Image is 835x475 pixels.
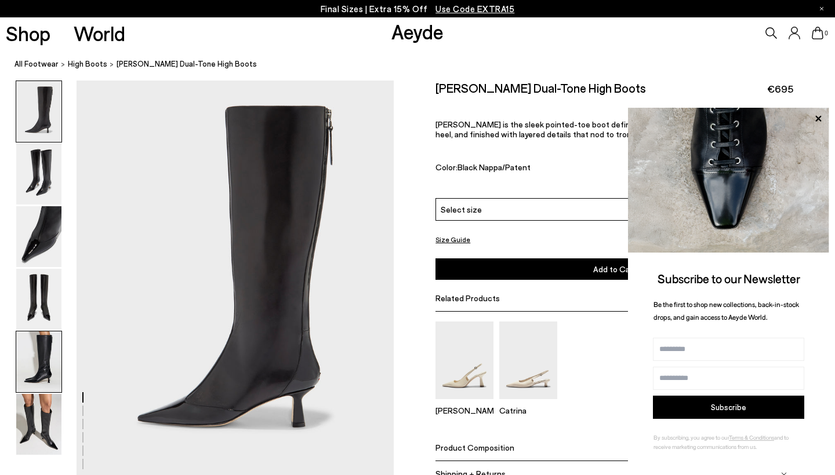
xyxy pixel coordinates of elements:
[16,81,61,142] img: Alexis Dual-Tone High Boots - Image 1
[68,59,107,68] span: High Boots
[435,81,646,95] h2: [PERSON_NAME] Dual-Tone High Boots
[499,391,557,415] a: Catrina Slingback Pumps Catrina
[321,2,515,16] p: Final Sizes | Extra 15% Off
[435,321,493,399] img: Fernanda Slingback Pumps
[593,264,636,274] span: Add to Cart
[729,434,774,441] a: Terms & Conditions
[435,293,500,303] span: Related Products
[391,19,444,43] a: Aeyde
[767,82,793,96] span: €695
[654,300,799,321] span: Be the first to shop new collections, back-in-stock drops, and gain access to Aeyde World.
[16,331,61,392] img: Alexis Dual-Tone High Boots - Image 5
[654,434,729,441] span: By subscribing, you agree to our
[68,58,107,70] a: High Boots
[6,23,50,43] a: Shop
[628,108,829,253] img: ca3f721fb6ff708a270709c41d776025.jpg
[74,23,125,43] a: World
[16,206,61,267] img: Alexis Dual-Tone High Boots - Image 3
[435,119,793,139] p: [PERSON_NAME] is the sleek pointed-toe boot defined by a T-Bar detail, lifted by a slim kitten he...
[435,258,793,280] button: Add to Cart
[16,269,61,330] img: Alexis Dual-Tone High Boots - Image 4
[117,58,257,70] span: [PERSON_NAME] Dual-Tone High Boots
[14,58,59,70] a: All Footwear
[435,405,493,415] p: [PERSON_NAME]
[812,27,823,39] a: 0
[435,232,470,247] button: Size Guide
[16,394,61,455] img: Alexis Dual-Tone High Boots - Image 6
[658,271,800,286] span: Subscribe to our Newsletter
[14,49,835,81] nav: breadcrumb
[435,391,493,415] a: Fernanda Slingback Pumps [PERSON_NAME]
[458,162,531,171] span: Black Nappa/Patent
[653,396,804,419] button: Subscribe
[499,405,557,415] p: Catrina
[435,443,514,452] span: Product Composition
[823,30,829,36] span: 0
[435,162,764,175] div: Color:
[441,203,482,215] span: Select size
[16,144,61,204] img: Alexis Dual-Tone High Boots - Image 2
[435,3,514,14] span: Navigate to /collections/ss25-final-sizes
[499,321,557,399] img: Catrina Slingback Pumps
